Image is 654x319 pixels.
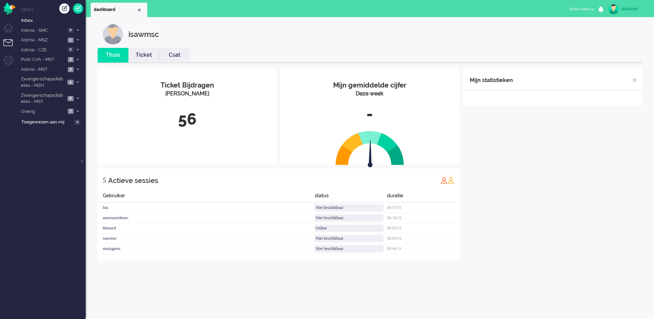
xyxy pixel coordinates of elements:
[98,244,315,254] div: marjagmsc
[21,17,86,24] span: Inbox
[137,7,142,13] div: Close tab
[20,16,86,24] a: Inbox
[73,3,83,14] a: Quick Ticket
[128,51,159,59] a: Ticket
[159,51,190,59] a: Csat
[285,103,454,125] div: -
[565,2,598,17] li: Select status
[74,120,80,125] span: 0
[608,4,619,14] img: avatar
[387,244,459,254] div: 00:46:11
[3,4,15,10] a: Omnidesk
[387,203,459,213] div: 00:57:01
[98,51,128,59] a: Thuis
[103,173,106,187] div: 5
[103,90,272,98] div: [PERSON_NAME]
[621,5,647,12] div: isawmsc
[67,47,74,52] span: 0
[98,192,315,203] div: Gebruiker
[315,245,383,252] div: Niet beschikbaar
[94,7,137,13] span: dashboard
[68,109,74,114] span: 7
[565,4,598,14] button: Select status
[98,223,315,234] div: hbenard
[315,204,383,211] div: Niet beschikbaar
[21,7,86,13] li: Views
[68,57,74,62] span: 2
[285,90,454,98] div: Deze week
[98,234,315,244] div: isawmsc
[315,235,383,242] div: Niet beschikbaar
[20,92,65,105] span: Zwangerschapsdiabetes - MST
[20,37,66,43] span: Astma - MSZ
[387,213,459,223] div: 00:34:21
[20,66,66,73] span: Astma - MST
[103,80,272,90] div: Ticket Bijdragen
[387,234,459,244] div: 00:00:01
[355,139,385,169] img: arrow.svg
[91,3,147,17] li: Dashboard
[441,177,448,184] img: profile_red.svg
[387,192,459,203] div: duratie
[315,225,383,232] div: Online
[448,177,454,184] img: profile_orange.svg
[103,24,123,44] img: customer.svg
[387,223,459,234] div: 00:05:51
[103,108,272,131] div: 56
[315,192,387,203] div: status
[159,48,190,63] li: Csat
[67,28,74,33] span: 0
[3,23,19,39] li: Dashboard menu
[20,76,65,89] span: Zwangerschapsdiabetes - MZH
[128,48,159,63] li: Ticket
[3,55,19,71] li: Admin menu
[98,213,315,223] div: annemariehmsc
[470,74,513,87] div: Mijn statistieken
[315,214,383,222] div: Niet beschikbaar
[20,108,66,115] span: Overig
[20,56,66,63] span: Post-CVA - MST
[59,3,70,14] div: Creëer ticket
[98,48,128,63] li: Thuis
[285,80,454,90] div: Mijn gemiddelde cijfer
[3,3,15,15] img: flow_omnibird.svg
[20,47,65,53] span: Astma - CZE
[98,203,315,213] div: ltas
[20,27,65,34] span: Astma - SMC
[68,67,74,72] span: 2
[67,80,74,85] span: 4
[68,38,74,43] span: 1
[607,4,647,14] a: isawmsc
[569,6,590,11] span: Select status
[20,118,86,125] a: Toegewezen aan mij 0
[21,119,72,125] span: Toegewezen aan mij
[128,24,159,44] div: isawmsc
[336,131,404,165] img: semi_circle.svg
[3,39,19,55] li: Tickets menu
[67,96,74,101] span: 8
[108,174,158,187] div: Actieve sessies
